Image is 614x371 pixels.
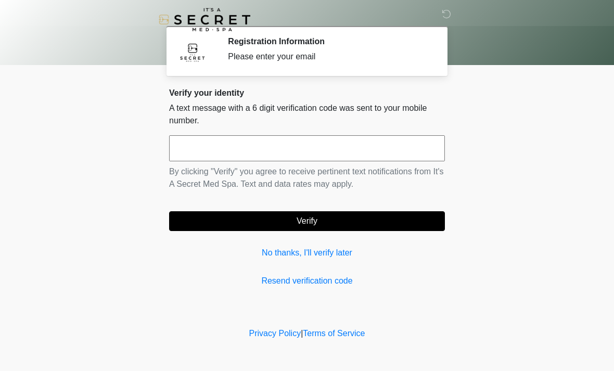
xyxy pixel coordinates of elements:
[249,329,301,338] a: Privacy Policy
[303,329,365,338] a: Terms of Service
[169,88,445,98] h2: Verify your identity
[169,211,445,231] button: Verify
[228,50,429,63] div: Please enter your email
[169,247,445,259] a: No thanks, I'll verify later
[177,36,208,68] img: Agent Avatar
[169,102,445,127] p: A text message with a 6 digit verification code was sent to your mobile number.
[169,165,445,190] p: By clicking "Verify" you agree to receive pertinent text notifications from It's A Secret Med Spa...
[159,8,250,31] img: It's A Secret Med Spa Logo
[169,275,445,287] a: Resend verification code
[301,329,303,338] a: |
[228,36,429,46] h2: Registration Information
